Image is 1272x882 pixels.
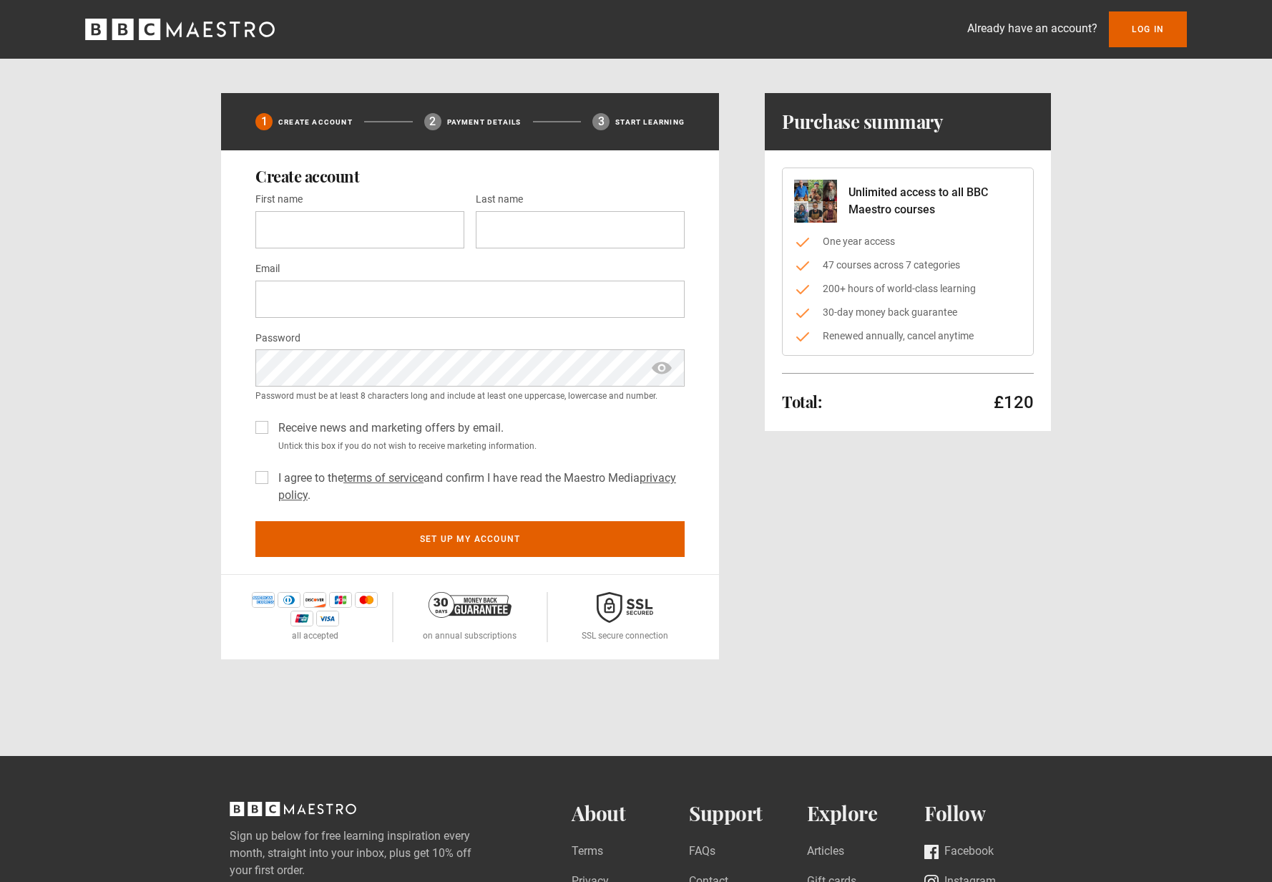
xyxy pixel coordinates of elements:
p: Payment details [447,117,522,127]
div: 2 [424,113,441,130]
img: amex [252,592,275,608]
img: mastercard [355,592,378,608]
li: 47 courses across 7 categories [794,258,1022,273]
button: Set up my account [255,521,685,557]
label: Receive news and marketing offers by email. [273,420,504,437]
label: First name [255,191,303,208]
p: all accepted [292,629,338,642]
p: £120 [994,391,1034,414]
h2: Total: [782,393,821,410]
label: Last name [476,191,523,208]
div: 3 [592,113,610,130]
li: 30-day money back guarantee [794,305,1022,320]
h2: Follow [924,802,1042,825]
small: Password must be at least 8 characters long and include at least one uppercase, lowercase and num... [255,389,685,402]
p: Unlimited access to all BBC Maestro courses [848,184,1022,218]
li: One year access [794,234,1022,249]
label: Sign up below for free learning inspiration every month, straight into your inbox, plus get 10% o... [230,828,514,879]
img: discover [303,592,326,608]
a: Articles [807,843,844,862]
p: on annual subscriptions [423,629,517,642]
img: 30-day-money-back-guarantee-c866a5dd536ff72a469b.png [429,592,512,618]
label: Email [255,261,280,278]
small: Untick this box if you do not wish to receive marketing information. [273,440,685,452]
li: 200+ hours of world-class learning [794,281,1022,296]
h2: Create account [255,168,685,185]
p: Create Account [278,117,353,127]
div: 1 [255,113,273,130]
label: I agree to the and confirm I have read the Maestro Media . [273,470,685,504]
img: jcb [329,592,352,608]
a: Facebook [924,843,994,862]
p: SSL secure connection [582,629,668,642]
span: show password [650,349,673,387]
h2: About [572,802,690,825]
label: Password [255,330,300,347]
h2: Support [689,802,807,825]
svg: BBC Maestro, back to top [230,802,356,816]
img: unionpay [290,611,313,626]
svg: BBC Maestro [85,19,275,40]
p: Start learning [615,117,685,127]
a: terms of service [343,471,424,485]
a: FAQs [689,843,715,862]
img: visa [316,611,339,626]
img: diners [278,592,300,608]
h2: Explore [807,802,925,825]
p: Already have an account? [967,20,1097,37]
h1: Purchase summary [782,110,943,133]
a: Log In [1109,11,1187,47]
a: BBC Maestro, back to top [230,807,356,820]
a: Terms [572,843,603,862]
li: Renewed annually, cancel anytime [794,329,1022,344]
